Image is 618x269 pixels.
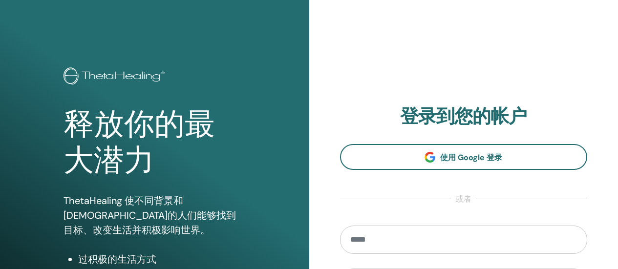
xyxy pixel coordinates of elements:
[451,193,476,205] span: 或者
[64,106,245,179] h1: 释放你的最大潜力
[64,193,245,237] p: ThetaHealing 使不同背景和[DEMOGRAPHIC_DATA]的人们能够找到目标、改变生活并积极影响世界。
[340,144,588,170] a: 使用 Google 登录
[340,105,588,128] h2: 登录到您的帐户
[440,152,502,163] span: 使用 Google 登录
[78,252,245,267] li: 过积极的生活方式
